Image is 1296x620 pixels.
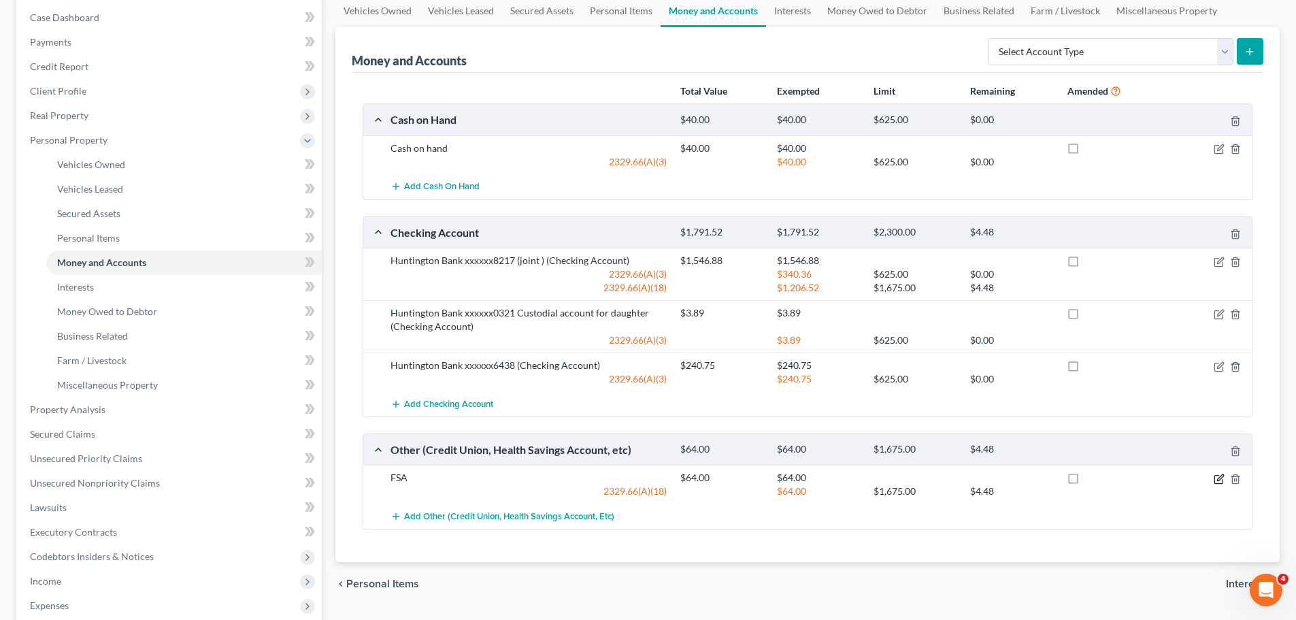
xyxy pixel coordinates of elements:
strong: Total Value [680,85,727,97]
div: $1,206.52 [770,281,867,295]
span: Add Cash on Hand [404,182,480,193]
div: $4.48 [963,226,1060,239]
button: Interests chevron_right [1226,578,1280,589]
i: chevron_left [335,578,346,589]
div: $1,546.88 [674,254,770,267]
div: $1,791.52 [674,226,770,239]
div: 2329.66(A)(3) [384,333,674,347]
span: Executory Contracts [30,526,117,538]
span: Secured Assets [57,208,120,219]
span: Codebtors Insiders & Notices [30,551,154,562]
strong: Limit [874,85,895,97]
span: Personal Items [346,578,419,589]
a: Lawsuits [19,495,322,520]
div: $4.48 [963,281,1060,295]
a: Unsecured Priority Claims [19,446,322,471]
div: $1,675.00 [867,281,963,295]
div: $40.00 [770,114,867,127]
a: Money Owed to Debtor [46,299,322,324]
span: Vehicles Owned [57,159,125,170]
div: 2329.66(A)(3) [384,155,674,169]
span: Unsecured Nonpriority Claims [30,477,160,489]
div: $1,675.00 [867,485,963,498]
div: FSA [384,471,674,485]
button: Add Checking Account [391,391,493,417]
span: Interests [1226,578,1269,589]
a: Interests [46,275,322,299]
div: $64.00 [674,443,770,456]
div: $0.00 [963,372,1060,386]
span: Money and Accounts [57,257,146,268]
a: Case Dashboard [19,5,322,30]
a: Credit Report [19,54,322,79]
div: Cash on hand [384,142,674,155]
div: $625.00 [867,155,963,169]
div: $1,791.52 [770,226,867,239]
div: $40.00 [770,155,867,169]
span: Interests [57,281,94,293]
div: $3.89 [674,306,770,320]
div: $3.89 [770,306,867,320]
div: $64.00 [770,471,867,485]
span: Unsecured Priority Claims [30,453,142,464]
span: Personal Items [57,232,120,244]
span: Secured Claims [30,428,95,440]
span: Personal Property [30,134,107,146]
div: $625.00 [867,333,963,347]
div: Cash on Hand [384,112,674,127]
a: Payments [19,30,322,54]
div: $2,300.00 [867,226,963,239]
div: $0.00 [963,333,1060,347]
strong: Exempted [777,85,820,97]
a: Money and Accounts [46,250,322,275]
button: Add Cash on Hand [391,174,480,199]
div: Huntington Bank xxxxxx8217 (joint ) (Checking Account) [384,254,674,267]
div: $4.48 [963,485,1060,498]
span: Business Related [57,330,128,342]
div: $240.75 [770,372,867,386]
span: Vehicles Leased [57,183,123,195]
span: Miscellaneous Property [57,379,158,391]
a: Secured Assets [46,201,322,226]
div: $625.00 [867,267,963,281]
div: $0.00 [963,114,1060,127]
span: Payments [30,36,71,48]
iframe: Intercom live chat [1250,574,1282,606]
div: $64.00 [770,485,867,498]
div: $40.00 [674,142,770,155]
div: Huntington Bank xxxxxx0321 Custodial account for daughter (Checking Account) [384,306,674,333]
div: 2329.66(A)(18) [384,485,674,498]
div: 2329.66(A)(3) [384,267,674,281]
span: Real Property [30,110,88,121]
strong: Remaining [970,85,1015,97]
div: 2329.66(A)(3) [384,372,674,386]
a: Vehicles Leased [46,177,322,201]
span: Income [30,575,61,587]
div: $40.00 [770,142,867,155]
span: Credit Report [30,61,88,72]
div: $240.75 [770,359,867,372]
div: $0.00 [963,155,1060,169]
a: Business Related [46,324,322,348]
a: Executory Contracts [19,520,322,544]
div: $625.00 [867,114,963,127]
button: Add Other (Credit Union, Health Savings Account, etc) [391,504,614,529]
div: $1,546.88 [770,254,867,267]
div: $64.00 [770,443,867,456]
span: Money Owed to Debtor [57,306,157,317]
a: Miscellaneous Property [46,373,322,397]
button: chevron_left Personal Items [335,578,419,589]
div: $625.00 [867,372,963,386]
a: Unsecured Nonpriority Claims [19,471,322,495]
div: $240.75 [674,359,770,372]
span: Expenses [30,600,69,611]
div: $340.36 [770,267,867,281]
span: Farm / Livestock [57,355,127,366]
a: Secured Claims [19,422,322,446]
div: Checking Account [384,225,674,240]
div: 2329.66(A)(18) [384,281,674,295]
span: Case Dashboard [30,12,99,23]
div: $0.00 [963,267,1060,281]
span: Property Analysis [30,404,105,415]
div: $1,675.00 [867,443,963,456]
